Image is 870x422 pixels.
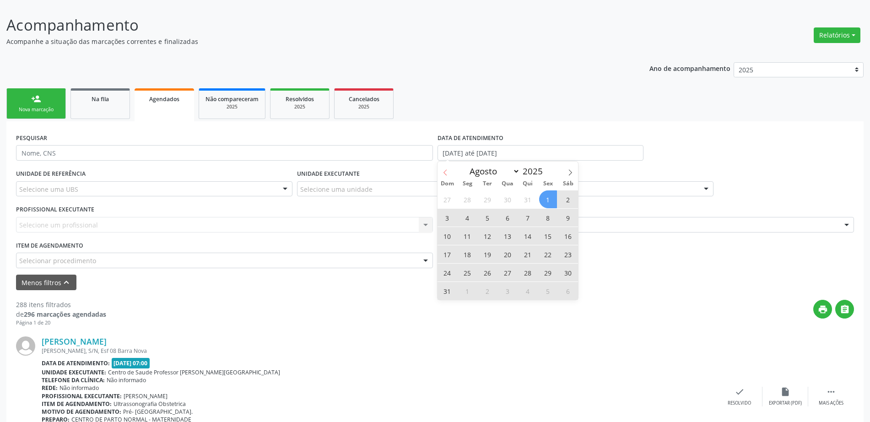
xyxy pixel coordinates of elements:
b: Rede: [42,384,58,392]
span: Setembro 6, 2025 [559,282,577,300]
span: Selecionar procedimento [19,256,96,265]
a: [PERSON_NAME] [42,336,107,346]
b: Profissional executante: [42,392,122,400]
span: Agosto 29, 2025 [539,264,557,281]
label: UNIDADE DE REFERÊNCIA [16,167,86,181]
label: Item de agendamento [16,239,83,253]
button: print [813,300,832,319]
span: Resolvidos [286,95,314,103]
span: Ultrassonografia Obstetrica [113,400,186,408]
b: Unidade executante: [42,368,106,376]
span: Agosto 15, 2025 [539,227,557,245]
span: Agosto 27, 2025 [499,264,517,281]
span: Agosto 9, 2025 [559,209,577,227]
button: Relatórios [814,27,860,43]
span: Agosto 18, 2025 [459,245,476,263]
span: Julho 28, 2025 [459,190,476,208]
strong: 296 marcações agendadas [24,310,106,319]
div: 2025 [205,103,259,110]
i: check [735,387,745,397]
span: Centro de Saude Professor [PERSON_NAME][GEOGRAPHIC_DATA] [108,368,280,376]
span: Agosto 28, 2025 [519,264,537,281]
button:  [835,300,854,319]
button: Menos filtroskeyboard_arrow_up [16,275,76,291]
b: Telefone da clínica: [42,376,105,384]
p: Acompanhamento [6,14,606,37]
p: Ano de acompanhamento [649,62,730,74]
span: Agosto 14, 2025 [519,227,537,245]
span: Agosto 21, 2025 [519,245,537,263]
span: Setembro 2, 2025 [479,282,497,300]
span: [PERSON_NAME] [124,392,168,400]
span: Agosto 5, 2025 [479,209,497,227]
div: Nova marcação [13,106,59,113]
span: Agosto 1, 2025 [539,190,557,208]
div: person_add [31,94,41,104]
div: 288 itens filtrados [16,300,106,309]
span: Não informado [107,376,146,384]
span: Selecione uma unidade [300,184,373,194]
span: Na fila [92,95,109,103]
span: Qui [518,181,538,187]
span: Agosto 22, 2025 [539,245,557,263]
span: Agosto 16, 2025 [559,227,577,245]
span: Agosto 19, 2025 [479,245,497,263]
i:  [840,304,850,314]
span: Não informado [59,384,99,392]
span: Julho 27, 2025 [438,190,456,208]
span: Agosto 8, 2025 [539,209,557,227]
span: Sex [538,181,558,187]
div: Página 1 de 20 [16,319,106,327]
b: Data de atendimento: [42,359,110,367]
b: Item de agendamento: [42,400,112,408]
i: print [818,304,828,314]
i: insert_drive_file [780,387,790,397]
div: Resolvido [728,400,751,406]
span: Agosto 13, 2025 [499,227,517,245]
img: img [16,336,35,356]
div: 2025 [277,103,323,110]
span: Ter [477,181,497,187]
span: Qua [497,181,518,187]
span: Agosto 23, 2025 [559,245,577,263]
span: Julho 30, 2025 [499,190,517,208]
span: Agosto 26, 2025 [479,264,497,281]
span: Setembro 3, 2025 [499,282,517,300]
div: 2025 [341,103,387,110]
div: Exportar (PDF) [769,400,802,406]
b: Motivo de agendamento: [42,408,121,416]
input: Year [520,165,550,177]
div: [PERSON_NAME], S/N, Esf 08 Barra Nova [42,347,717,355]
span: Selecione uma UBS [19,184,78,194]
span: Agosto 24, 2025 [438,264,456,281]
div: Mais ações [819,400,843,406]
p: Acompanhe a situação das marcações correntes e finalizadas [6,37,606,46]
span: Setembro 4, 2025 [519,282,537,300]
span: Agendados [149,95,179,103]
span: Sáb [558,181,578,187]
div: de [16,309,106,319]
span: Agosto 31, 2025 [438,282,456,300]
span: Setembro 5, 2025 [539,282,557,300]
label: PESQUISAR [16,131,47,145]
span: Julho 29, 2025 [479,190,497,208]
span: Pré- [GEOGRAPHIC_DATA]. [123,408,193,416]
span: Julho 31, 2025 [519,190,537,208]
span: Agosto 10, 2025 [438,227,456,245]
span: Cancelados [349,95,379,103]
span: Dom [438,181,458,187]
span: Agosto 11, 2025 [459,227,476,245]
span: Não compareceram [205,95,259,103]
label: DATA DE ATENDIMENTO [438,131,503,145]
label: UNIDADE EXECUTANTE [297,167,360,181]
span: Agosto 4, 2025 [459,209,476,227]
span: Seg [457,181,477,187]
input: Selecione um intervalo [438,145,643,161]
span: Agosto 20, 2025 [499,245,517,263]
span: [DATE] 07:00 [112,358,150,368]
select: Month [465,165,520,178]
span: Agosto 7, 2025 [519,209,537,227]
span: Agosto 6, 2025 [499,209,517,227]
label: PROFISSIONAL EXECUTANTE [16,203,94,217]
input: Nome, CNS [16,145,433,161]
